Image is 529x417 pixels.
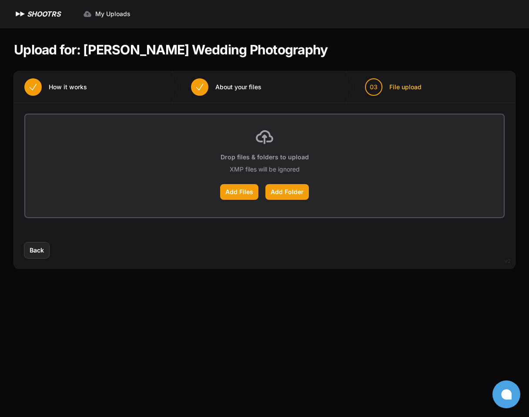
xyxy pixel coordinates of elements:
span: Back [30,246,44,255]
button: About your files [181,71,272,103]
a: SHOOTRS SHOOTRS [14,9,60,19]
span: 03 [370,83,378,91]
span: File upload [389,83,422,91]
button: How it works [14,71,97,103]
span: About your files [215,83,261,91]
p: XMP files will be ignored [230,165,300,174]
a: My Uploads [78,6,136,22]
button: Open chat window [492,380,520,408]
label: Add Files [220,184,258,200]
button: 03 File upload [355,71,432,103]
h1: Upload for: [PERSON_NAME] Wedding Photography [14,42,328,57]
span: How it works [49,83,87,91]
span: My Uploads [95,10,131,18]
label: Add Folder [265,184,309,200]
button: Back [24,242,49,258]
p: Drop files & folders to upload [221,153,309,161]
h1: SHOOTRS [27,9,60,19]
img: SHOOTRS [14,9,27,19]
div: v2 [505,256,511,266]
